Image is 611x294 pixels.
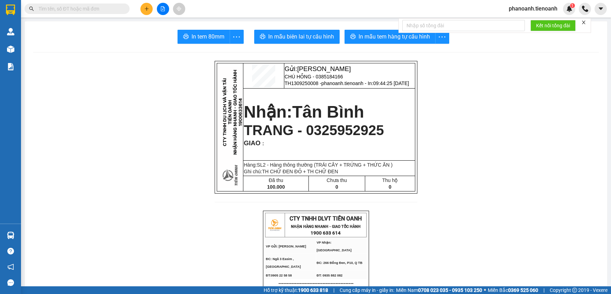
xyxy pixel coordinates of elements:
[244,103,364,121] strong: Nhận:
[530,20,576,31] button: Kết nối tổng đài
[267,184,285,190] span: 100.000
[359,32,430,41] span: In mẫu tem hàng tự cấu hình
[178,30,230,44] button: printerIn tem 80mm
[435,30,449,44] button: more
[6,5,15,15] img: logo-vxr
[317,241,352,252] span: VP Nhận: [GEOGRAPHIC_DATA]
[278,280,353,286] span: ----------------------------------------------
[340,286,394,294] span: Cung cấp máy in - giấy in:
[29,6,34,11] span: search
[543,286,544,294] span: |
[298,287,328,293] strong: 1900 633 818
[266,274,292,277] span: ĐT:0905 22 58 58
[335,184,338,190] span: 0
[7,232,14,239] img: warehouse-icon
[244,122,384,138] span: TRANG - 0325952925
[140,3,153,15] button: plus
[183,34,189,40] span: printer
[285,74,343,79] span: CHÚ HỒNG - 0385184166
[570,3,575,8] sup: 1
[7,279,14,286] span: message
[418,287,482,293] strong: 0708 023 035 - 0935 103 250
[290,215,362,222] span: CTY TNHH DLVT TIẾN OANH
[285,80,409,86] span: TH1309250008 -
[266,257,301,268] span: ĐC: Ngã 3 Easim ,[GEOGRAPHIC_DATA]
[582,6,588,12] img: phone-icon
[396,286,482,294] span: Miền Nam
[7,28,14,35] img: warehouse-icon
[7,45,14,53] img: warehouse-icon
[321,80,409,86] span: phanoanh.tienoanh - In:
[292,103,364,121] span: Tân Bình
[173,3,185,15] button: aim
[327,177,347,183] span: Chưa thu
[262,169,338,174] span: TH CHỮ ĐEN ĐỎ + TH CHỮ ĐEN
[39,5,121,13] input: Tìm tên, số ĐT hoặc mã đơn
[598,6,604,12] span: caret-down
[244,169,338,174] span: Ghi chú:
[333,286,334,294] span: |
[382,177,398,183] span: Thu hộ
[402,20,525,31] input: Nhập số tổng đài
[7,63,14,70] img: solution-icon
[581,20,586,25] span: close
[230,30,244,44] button: more
[261,141,264,146] span: :
[160,6,165,11] span: file-add
[345,30,436,44] button: printerIn mẫu tem hàng tự cấu hình
[244,162,393,168] span: Hàng:SL
[317,261,362,265] span: ĐC: 266 Đồng Đen, P10, Q TB
[266,245,306,248] span: VP Gửi: [PERSON_NAME]
[230,33,243,41] span: more
[484,289,486,292] span: ⚪️
[7,264,14,270] span: notification
[297,65,351,72] span: [PERSON_NAME]
[157,3,169,15] button: file-add
[566,6,572,12] img: icon-new-feature
[572,288,577,293] span: copyright
[503,4,563,13] span: phanoanh.tienoanh
[7,248,14,254] span: question-circle
[254,30,340,44] button: printerIn mẫu biên lai tự cấu hình
[144,6,149,11] span: plus
[373,80,409,86] span: 09:44:25 [DATE]
[488,286,538,294] span: Miền Bắc
[436,33,449,41] span: more
[192,32,224,41] span: In tem 80mm
[291,224,361,229] strong: NHẬN HÀNG NHANH - GIAO TỐC HÀNH
[264,286,328,294] span: Hỗ trợ kỹ thuật:
[389,184,391,190] span: 0
[268,32,334,41] span: In mẫu biên lai tự cấu hình
[176,6,181,11] span: aim
[595,3,607,15] button: caret-down
[536,22,570,29] span: Kết nối tổng đài
[350,34,356,40] span: printer
[266,216,283,234] img: logo
[285,65,351,72] span: Gửi:
[311,230,341,236] strong: 1900 633 614
[571,3,574,8] span: 1
[263,162,393,168] span: 2 - Hàng thông thường (TRÁI CÂY + TRỨNG + THỨC ĂN )
[244,139,261,147] span: GIAO
[508,287,538,293] strong: 0369 525 060
[269,177,283,183] span: Đã thu
[260,34,265,40] span: printer
[317,274,342,277] span: ĐT: 0935 882 082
